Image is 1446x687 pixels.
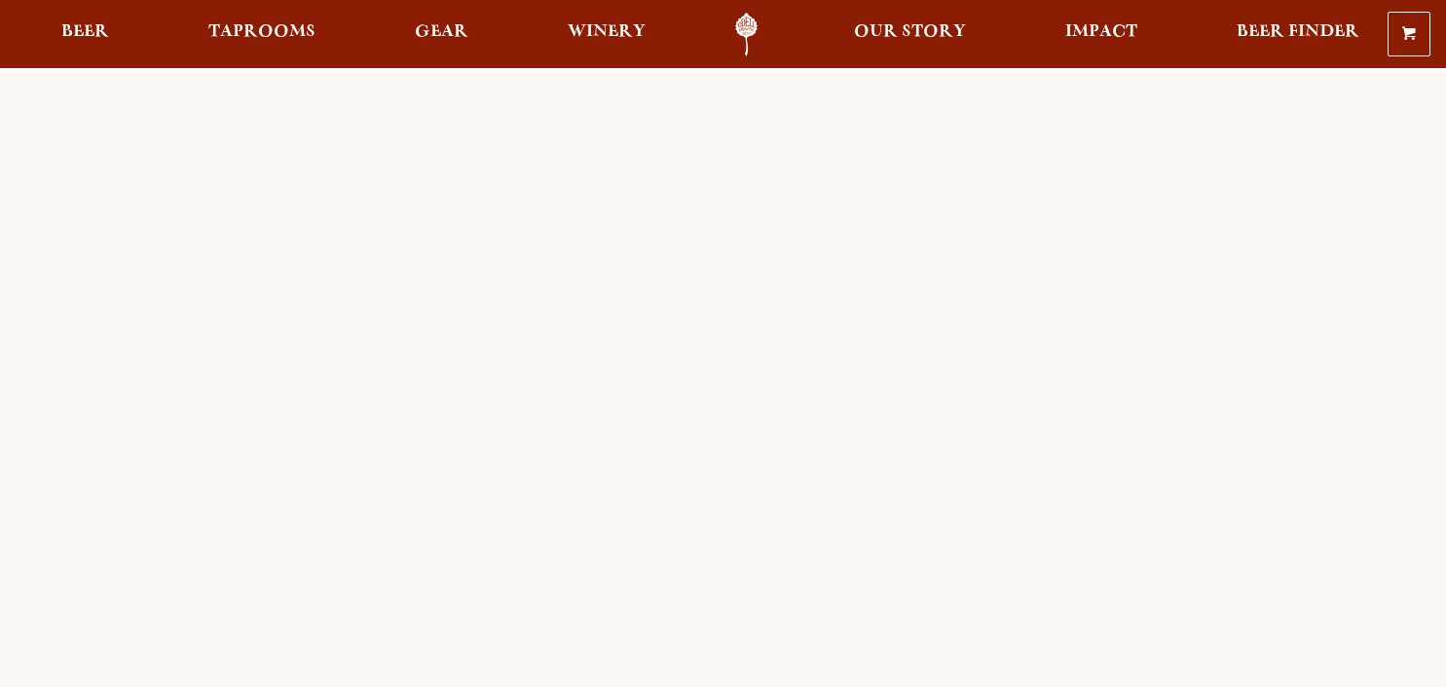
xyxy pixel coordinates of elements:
span: Taprooms [208,24,315,40]
span: Impact [1065,24,1137,40]
span: Gear [415,24,468,40]
a: Odell Home [710,13,783,56]
span: Winery [568,24,646,40]
a: Taprooms [196,13,328,56]
span: Beer Finder [1237,24,1359,40]
a: Beer Finder [1224,13,1372,56]
a: Impact [1053,13,1150,56]
a: Gear [402,13,481,56]
a: Winery [555,13,658,56]
a: Our Story [841,13,979,56]
span: Our Story [854,24,966,40]
span: Beer [61,24,109,40]
a: Beer [49,13,122,56]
